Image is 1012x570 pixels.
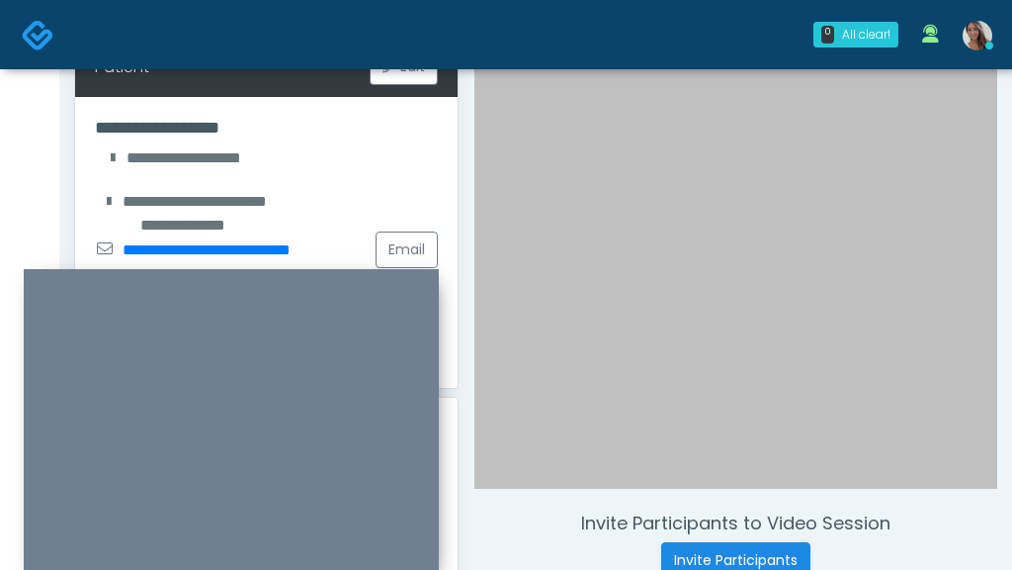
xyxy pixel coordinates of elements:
[22,19,54,51] img: Docovia
[842,26,890,44] div: All clear!
[963,21,992,50] img: Samantha Ly
[821,26,834,44] div: 0
[801,14,910,55] a: 0 All clear!
[16,8,75,67] button: Open LiveChat chat widget
[376,232,438,268] a: Email
[474,513,997,534] h4: Invite Participants to Video Session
